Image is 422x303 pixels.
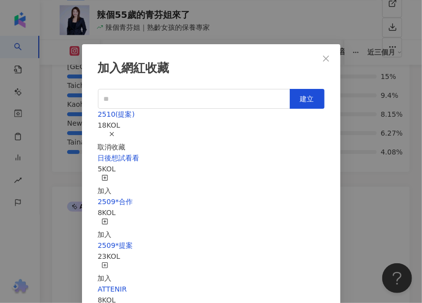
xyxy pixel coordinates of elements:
div: 加入網紅收藏 [98,60,325,77]
span: close [322,55,330,63]
div: 5 KOL [98,163,325,174]
div: 18 KOL [98,120,325,131]
div: 23 KOL [98,251,325,262]
a: 2509*合作 [98,198,133,206]
button: 加入 [98,218,112,240]
button: Close [316,49,336,69]
div: 8 KOL [98,207,325,218]
button: 建立 [290,89,325,109]
span: 建立 [300,95,314,103]
button: 加入 [98,174,112,196]
button: 加入 [98,262,112,284]
button: 取消收藏 [98,131,126,152]
a: 2509*提案 [98,241,133,249]
a: ATTENIR [98,285,127,293]
a: 日後想試看看 [98,154,140,162]
a: 2510(提案) [98,110,135,118]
